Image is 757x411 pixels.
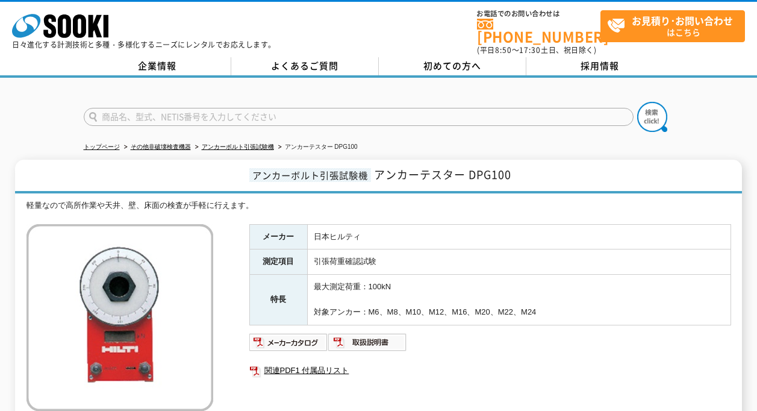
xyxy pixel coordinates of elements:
span: アンカーテスター DPG100 [374,166,511,183]
span: お電話でのお問い合わせは [477,10,600,17]
td: 引張荷重確認試験 [307,249,731,275]
span: アンカーボルト引張試験機 [249,168,371,182]
li: アンカーテスター DPG100 [276,141,358,154]
a: トップページ [84,143,120,150]
a: アンカーボルト引張試験機 [202,143,274,150]
span: 17:30 [519,45,541,55]
a: その他非破壊検査機器 [131,143,191,150]
div: 軽量なので高所作業や天井、壁、床面の検査が手軽に行えます。 [26,199,731,212]
a: 企業情報 [84,57,231,75]
img: アンカーテスター DPG100 [26,224,213,411]
a: メーカーカタログ [249,340,328,350]
th: 測定項目 [249,249,307,275]
p: 日々進化する計測技術と多種・多様化するニーズにレンタルでお応えします。 [12,41,276,48]
input: 商品名、型式、NETIS番号を入力してください [84,108,634,126]
td: 日本ヒルティ [307,224,731,249]
span: 8:50 [495,45,512,55]
th: 特長 [249,275,307,325]
span: 初めての方へ [423,59,481,72]
a: 関連PDF1 付属品リスト [249,363,731,378]
td: 最大測定荷重：100kN 対象アンカー：M6、M8、M10、M12、M16、M20、M22、M24 [307,275,731,325]
a: [PHONE_NUMBER] [477,19,600,43]
a: 採用情報 [526,57,674,75]
a: よくあるご質問 [231,57,379,75]
span: (平日 ～ 土日、祝日除く) [477,45,596,55]
strong: お見積り･お問い合わせ [632,13,733,28]
img: メーカーカタログ [249,333,328,352]
img: btn_search.png [637,102,667,132]
img: 取扱説明書 [328,333,407,352]
a: 取扱説明書 [328,340,407,350]
th: メーカー [249,224,307,249]
a: お見積り･お問い合わせはこちら [600,10,745,42]
a: 初めての方へ [379,57,526,75]
span: はこちら [607,11,744,41]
